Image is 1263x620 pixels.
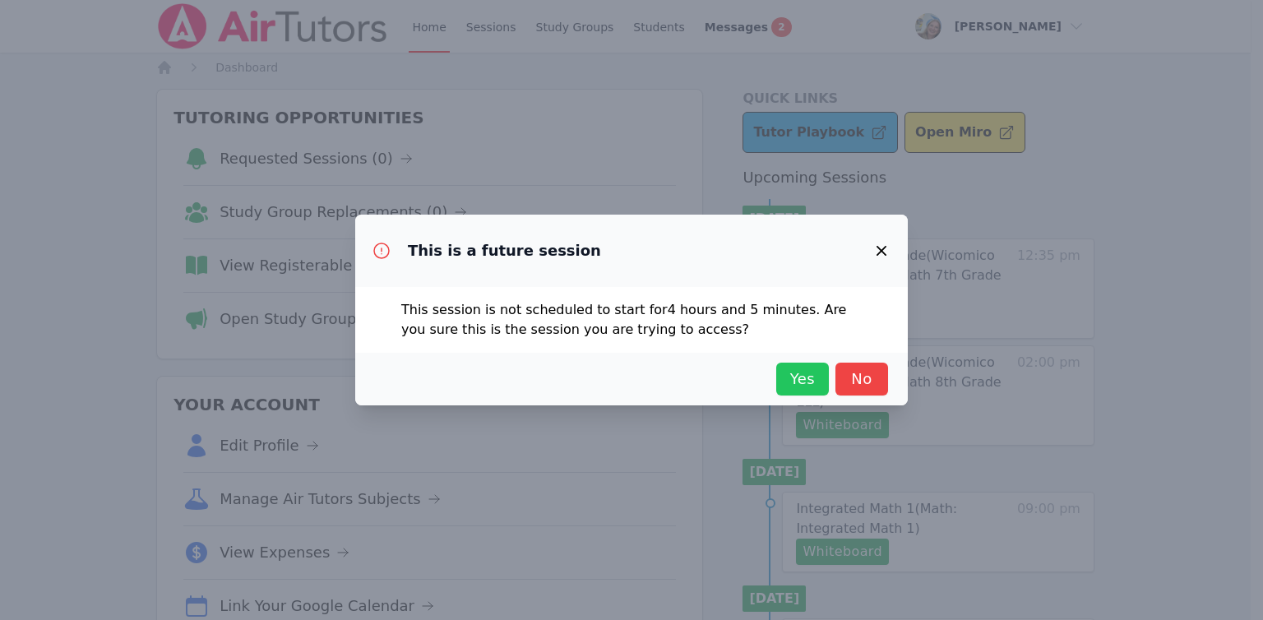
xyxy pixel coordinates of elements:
[776,363,829,396] button: Yes
[408,241,601,261] h3: This is a future session
[401,300,862,340] p: This session is not scheduled to start for 4 hours and 5 minutes . Are you sure this is the sessi...
[784,368,821,391] span: Yes
[835,363,888,396] button: No
[844,368,880,391] span: No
